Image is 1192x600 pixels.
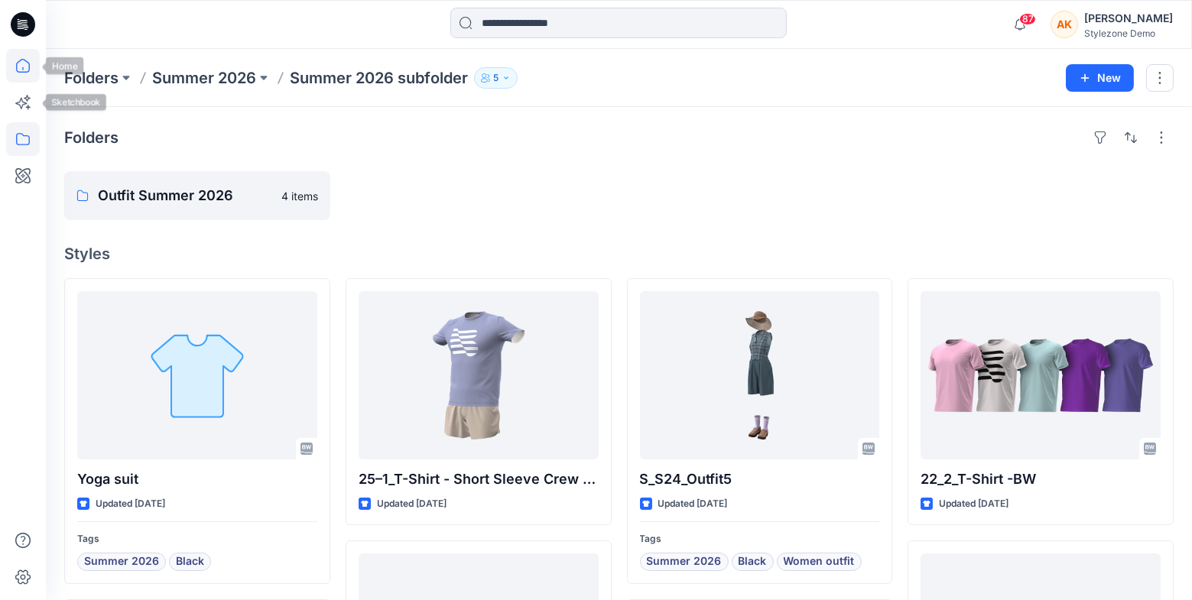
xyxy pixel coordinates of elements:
[640,291,880,459] a: S_S24_Outfit5
[96,496,165,512] p: Updated [DATE]
[784,553,855,571] span: Women outfit
[640,531,880,547] p: Tags
[77,291,317,459] a: Yoga suit
[176,553,204,571] span: Black
[64,171,330,220] a: Outfit Summer 20264 items
[359,291,599,459] a: 25–1_T-Shirt - Short Sleeve Crew Neck_M
[77,531,317,547] p: Tags
[98,185,272,206] p: Outfit Summer 2026
[647,553,722,571] span: Summer 2026
[281,188,318,204] p: 4 items
[64,245,1174,263] h4: Styles
[640,469,880,490] p: S_S24_Outfit5
[658,496,728,512] p: Updated [DATE]
[1084,9,1173,28] div: [PERSON_NAME]
[64,67,119,89] a: Folders
[921,469,1161,490] p: 22_2_T-Shirt -BW
[152,67,256,89] a: Summer 2026
[77,469,317,490] p: Yoga suit
[290,67,468,89] p: Summer 2026 subfolder
[1019,13,1036,25] span: 87
[1066,64,1134,92] button: New
[739,553,767,571] span: Black
[474,67,518,89] button: 5
[921,291,1161,459] a: 22_2_T-Shirt -BW
[377,496,447,512] p: Updated [DATE]
[359,469,599,490] p: 25–1_T-Shirt - Short Sleeve Crew Neck_M
[64,128,119,147] h4: Folders
[84,553,159,571] span: Summer 2026
[1084,28,1173,39] div: Stylezone Demo
[939,496,1008,512] p: Updated [DATE]
[1051,11,1078,38] div: AK
[493,70,499,86] p: 5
